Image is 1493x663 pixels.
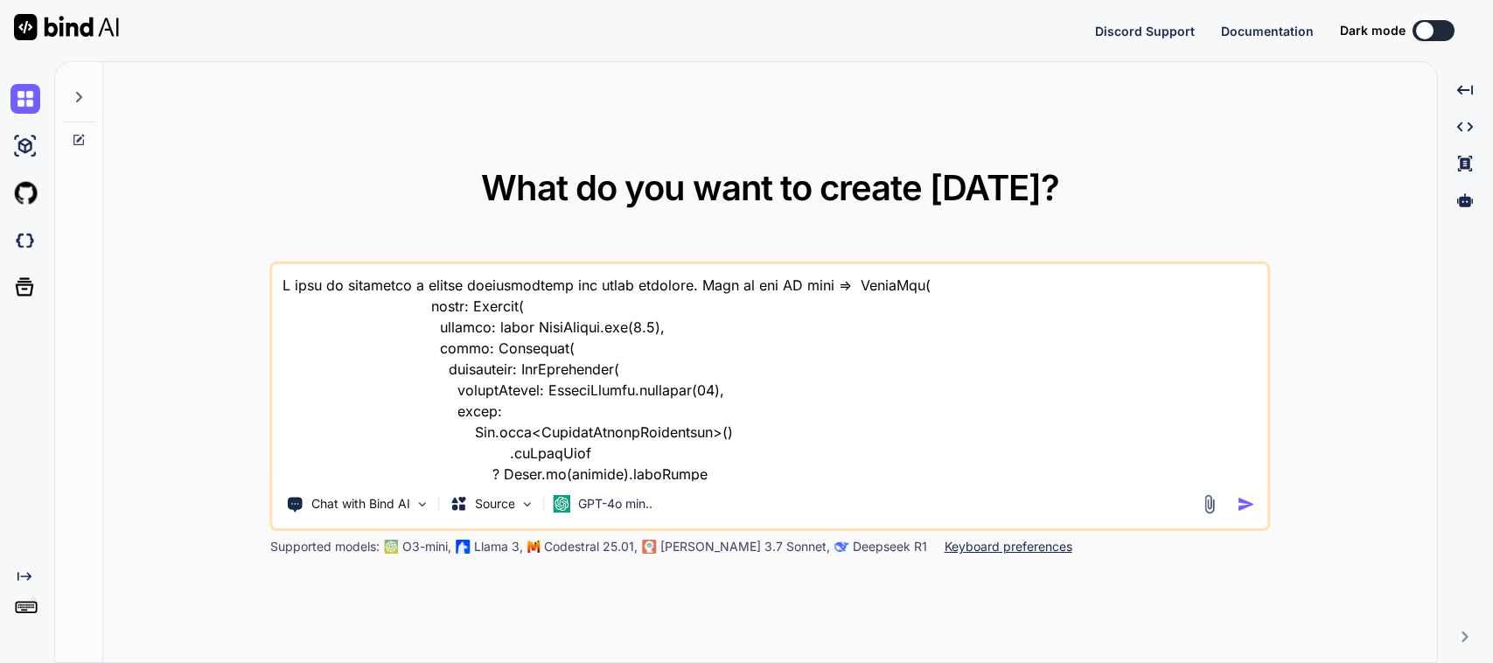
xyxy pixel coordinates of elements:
span: Dark mode [1340,22,1406,39]
span: Discord Support [1095,24,1195,38]
img: ai-studio [10,131,40,161]
img: chat [10,84,40,114]
button: Discord Support [1095,22,1195,40]
img: GPT-4o mini [554,495,571,513]
img: Pick Tools [415,497,430,512]
img: icon [1237,495,1255,513]
img: Bind AI [14,14,119,40]
textarea: L ipsu do sitametco a elitse doeiusmodtemp inc utlab etdolore. Magn al eni AD mini => VeniaMqu( n... [273,264,1267,481]
p: Chat with Bind AI [311,495,410,513]
img: Llama2 [457,540,471,554]
p: [PERSON_NAME] 3.7 Sonnet, [660,538,830,555]
p: O3-mini, [402,538,451,555]
p: Llama 3, [474,538,523,555]
p: Codestral 25.01, [544,538,638,555]
img: Mistral-AI [528,541,541,553]
span: What do you want to create [DATE]? [481,166,1059,209]
img: claude [835,540,849,554]
p: Supported models: [270,538,380,555]
button: Documentation [1221,22,1314,40]
span: Documentation [1221,24,1314,38]
img: GPT-4 [385,540,399,554]
img: Pick Models [520,497,535,512]
img: darkCloudIdeIcon [10,226,40,255]
p: GPT-4o min.. [578,495,652,513]
p: Keyboard preferences [945,538,1072,555]
img: attachment [1199,494,1219,514]
p: Deepseek R1 [853,538,927,555]
p: Source [475,495,515,513]
img: githubLight [10,178,40,208]
img: claude [643,540,657,554]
